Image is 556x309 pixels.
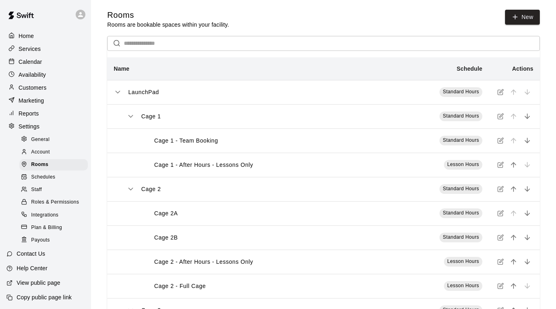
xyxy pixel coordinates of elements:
[31,148,50,156] span: Account
[154,233,178,242] p: Cage 2B
[31,198,79,206] span: Roles & Permissions
[107,10,229,21] h5: Rooms
[19,159,91,171] a: Rooms
[17,279,60,287] p: View public page
[17,293,72,301] p: Copy public page link
[141,112,161,121] p: Cage 1
[19,171,91,184] a: Schedules
[447,283,479,288] span: Lesson Hours
[17,264,47,272] p: Help Center
[19,97,44,105] p: Marketing
[19,159,88,170] div: Rooms
[19,196,91,209] a: Roles & Permissions
[457,65,482,72] b: Schedule
[31,236,50,244] span: Payouts
[31,173,55,181] span: Schedules
[19,71,46,79] p: Availability
[31,136,50,144] span: General
[521,231,533,244] button: move item down
[17,250,45,258] p: Contact Us
[19,221,91,234] a: Plan & Billing
[521,183,533,195] button: move item down
[154,282,206,290] p: Cage 2 - Full Cage
[505,10,540,25] a: New
[6,30,85,42] a: Home
[447,259,479,264] span: Lesson Hours
[443,113,479,119] span: Standard Hours
[19,235,88,246] div: Payouts
[443,89,479,95] span: Standard Hours
[19,184,91,196] a: Staff
[19,184,88,195] div: Staff
[154,209,178,218] p: Cage 2A
[507,256,520,268] button: move item up
[512,65,533,72] b: Actions
[521,135,533,147] button: move item down
[114,65,129,72] b: Name
[19,172,88,183] div: Schedules
[507,280,520,292] button: move item up
[6,82,85,94] a: Customers
[128,88,159,97] p: LaunchPad
[6,56,85,68] a: Calendar
[6,43,85,55] a: Services
[19,222,88,233] div: Plan & Billing
[19,109,39,118] p: Reports
[19,45,41,53] p: Services
[19,234,91,246] a: Payouts
[19,32,34,40] p: Home
[6,69,85,81] a: Availability
[19,133,91,146] a: General
[507,159,520,171] button: move item up
[443,210,479,216] span: Standard Hours
[31,161,49,169] span: Rooms
[19,209,91,221] a: Integrations
[6,95,85,107] a: Marketing
[19,134,88,145] div: General
[443,186,479,191] span: Standard Hours
[521,256,533,268] button: move item down
[31,224,62,232] span: Plan & Billing
[507,231,520,244] button: move item up
[31,186,42,194] span: Staff
[447,162,479,167] span: Lesson Hours
[19,84,47,92] p: Customers
[154,161,253,169] p: Cage 1 - After Hours - Lessons Only
[107,21,229,29] p: Rooms are bookable spaces within your facility.
[31,211,59,219] span: Integrations
[19,122,40,130] p: Settings
[154,137,218,145] p: Cage 1 - Team Booking
[6,120,85,132] a: Settings
[141,185,161,193] p: Cage 2
[521,207,533,219] button: move item down
[507,183,520,195] button: move item up
[443,234,479,240] span: Standard Hours
[19,210,88,221] div: Integrations
[19,146,91,158] a: Account
[19,197,88,208] div: Roles & Permissions
[19,147,88,158] div: Account
[521,110,533,122] button: move item down
[19,58,42,66] p: Calendar
[154,258,253,266] p: Cage 2 - After Hours - Lessons Only
[6,107,85,120] a: Reports
[443,137,479,143] span: Standard Hours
